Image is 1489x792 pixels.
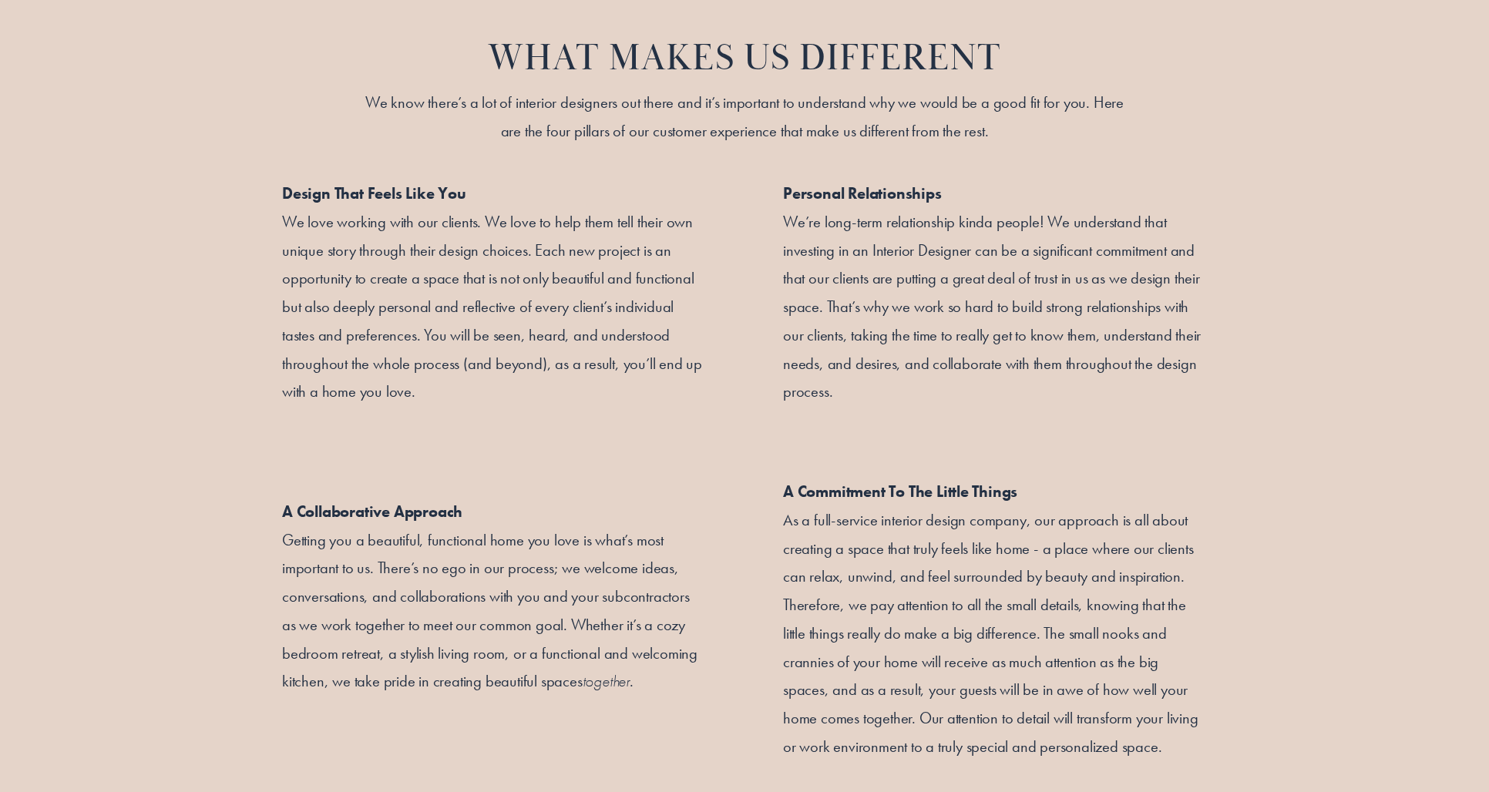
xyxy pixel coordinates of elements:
[282,502,462,522] strong: A Collaborative Approach
[783,208,1207,406] p: We’re long-term relationship kinda people! We understand that investing in an Interior Designer c...
[282,183,466,203] strong: Design That Feels Like You
[583,673,630,690] em: together
[359,89,1130,145] p: We know there’s a lot of interior designers out there and it’s important to understand why we wou...
[282,526,706,696] p: Getting you a beautiful, functional home you love is what’s most important to us. There’s no ego ...
[282,208,706,406] p: We love working with our clients. We love to help them tell their own unique story through their ...
[783,506,1207,760] p: As a full-service interior design company, our approach is all about creating a space that truly ...
[436,35,1053,83] h2: WHAT MAKES US DIFFERENT
[783,183,942,203] strong: Personal Relationships
[783,482,1017,502] strong: A Commitment To The Little Things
